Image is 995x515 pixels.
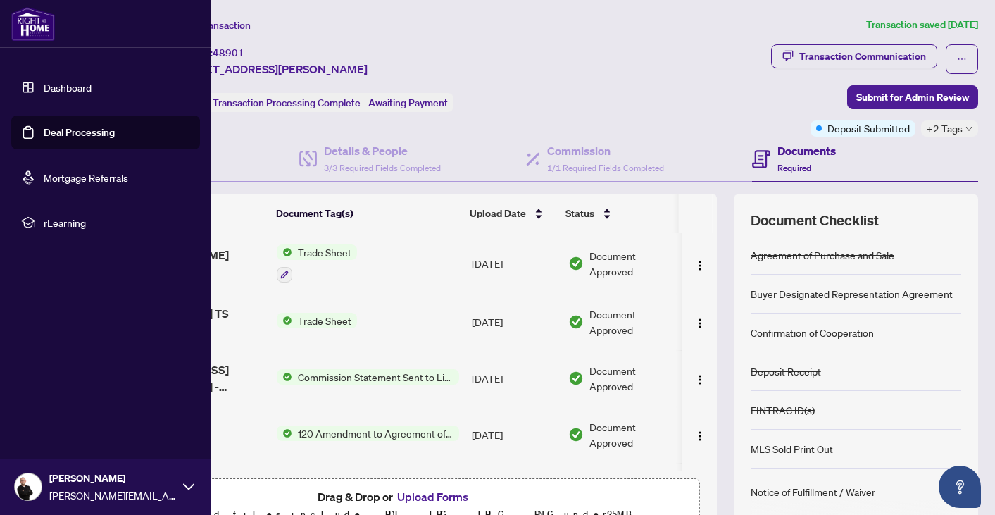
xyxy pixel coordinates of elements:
[277,369,459,385] button: Status IconCommission Statement Sent to Listing Brokerage
[324,163,441,173] span: 3/3 Required Fields Completed
[292,426,459,441] span: 120 Amendment to Agreement of Purchase and Sale
[464,194,560,233] th: Upload Date
[393,488,473,506] button: Upload Forms
[560,194,680,233] th: Status
[751,441,833,457] div: MLS Sold Print Out
[175,93,453,112] div: Status:
[277,244,357,283] button: Status IconTrade Sheet
[689,423,711,446] button: Logo
[15,473,42,500] img: Profile Icon
[751,211,879,230] span: Document Checklist
[277,426,459,441] button: Status Icon120 Amendment to Agreement of Purchase and Sale
[777,163,811,173] span: Required
[324,142,441,159] h4: Details & People
[568,427,584,442] img: Document Status
[49,488,176,503] span: [PERSON_NAME][EMAIL_ADDRESS][DOMAIN_NAME]
[847,85,978,109] button: Submit for Admin Review
[277,244,292,260] img: Status Icon
[213,97,448,109] span: Transaction Processing Complete - Awaiting Payment
[777,142,836,159] h4: Documents
[277,426,292,441] img: Status Icon
[771,44,937,68] button: Transaction Communication
[44,215,190,230] span: rLearning
[589,306,677,337] span: Document Approved
[318,488,473,506] span: Drag & Drop or
[689,311,711,333] button: Logo
[292,369,459,385] span: Commission Statement Sent to Listing Brokerage
[44,81,92,94] a: Dashboard
[11,7,55,41] img: logo
[939,466,981,508] button: Open asap
[694,260,706,271] img: Logo
[856,86,969,108] span: Submit for Admin Review
[292,313,357,328] span: Trade Sheet
[589,248,677,279] span: Document Approved
[466,294,563,350] td: [DATE]
[49,471,176,486] span: [PERSON_NAME]
[751,325,874,340] div: Confirmation of Cooperation
[568,314,584,330] img: Document Status
[277,313,292,328] img: Status Icon
[547,142,664,159] h4: Commission
[568,371,584,386] img: Document Status
[751,364,821,379] div: Deposit Receipt
[694,430,706,442] img: Logo
[213,46,244,59] span: 48901
[827,120,910,136] span: Deposit Submitted
[175,19,251,32] span: View Transaction
[957,54,967,64] span: ellipsis
[44,171,128,184] a: Mortgage Referrals
[175,61,368,77] span: [STREET_ADDRESS][PERSON_NAME]
[470,206,526,221] span: Upload Date
[694,374,706,385] img: Logo
[292,244,357,260] span: Trade Sheet
[568,256,584,271] img: Document Status
[694,318,706,329] img: Logo
[927,120,963,137] span: +2 Tags
[277,313,357,328] button: Status IconTrade Sheet
[751,484,875,500] div: Notice of Fulfillment / Waiver
[270,194,464,233] th: Document Tag(s)
[689,367,711,390] button: Logo
[44,126,115,139] a: Deal Processing
[589,363,677,394] span: Document Approved
[466,407,563,463] td: [DATE]
[751,247,894,263] div: Agreement of Purchase and Sale
[689,252,711,275] button: Logo
[751,286,953,302] div: Buyer Designated Representation Agreement
[866,17,978,33] article: Transaction saved [DATE]
[589,419,677,450] span: Document Approved
[965,125,972,132] span: down
[466,350,563,407] td: [DATE]
[565,206,594,221] span: Status
[547,163,664,173] span: 1/1 Required Fields Completed
[277,369,292,385] img: Status Icon
[751,402,815,418] div: FINTRAC ID(s)
[466,233,563,294] td: [DATE]
[799,45,926,68] div: Transaction Communication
